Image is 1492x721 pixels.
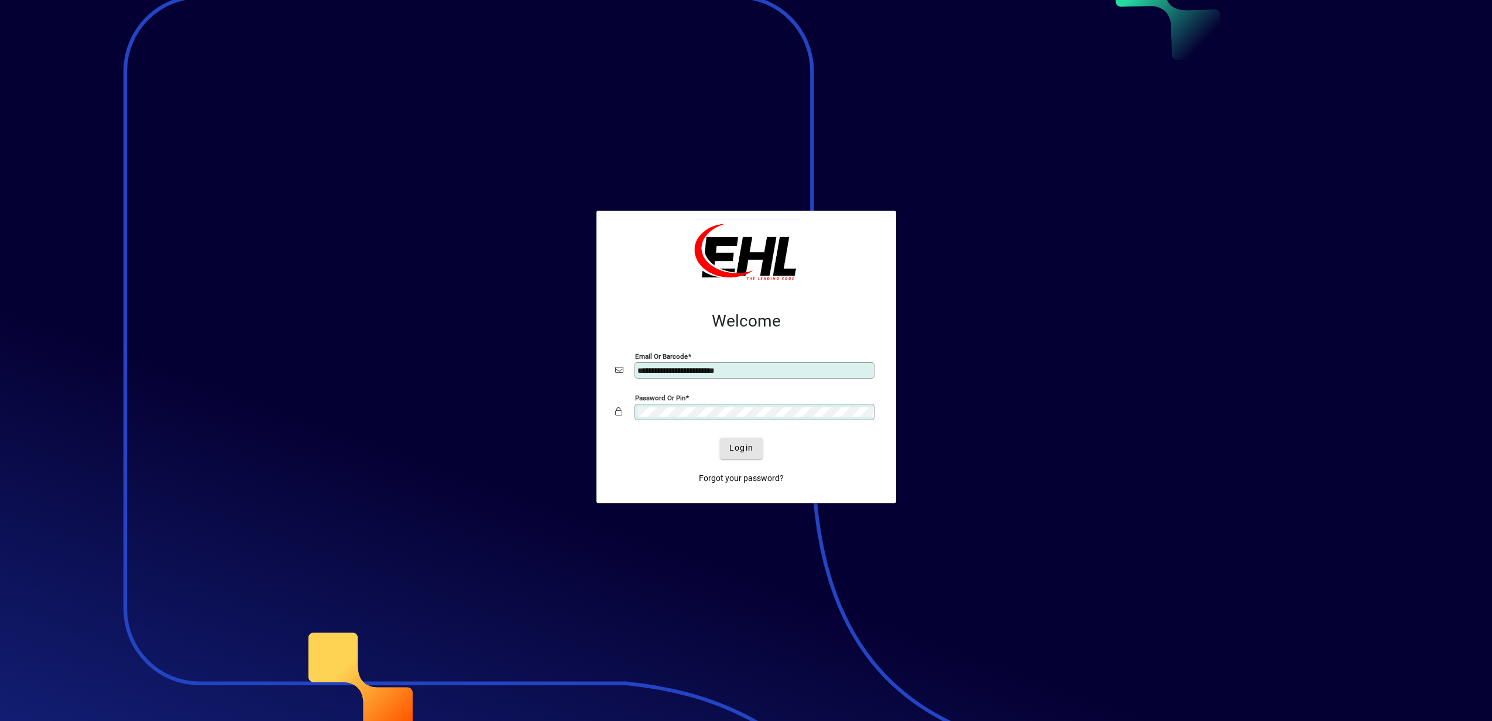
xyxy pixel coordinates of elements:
span: Forgot your password? [699,472,784,485]
a: Forgot your password? [694,468,788,489]
mat-label: Password or Pin [635,393,685,401]
span: Login [729,442,753,454]
h2: Welcome [615,311,877,331]
mat-label: Email or Barcode [635,352,688,360]
button: Login [720,438,763,459]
